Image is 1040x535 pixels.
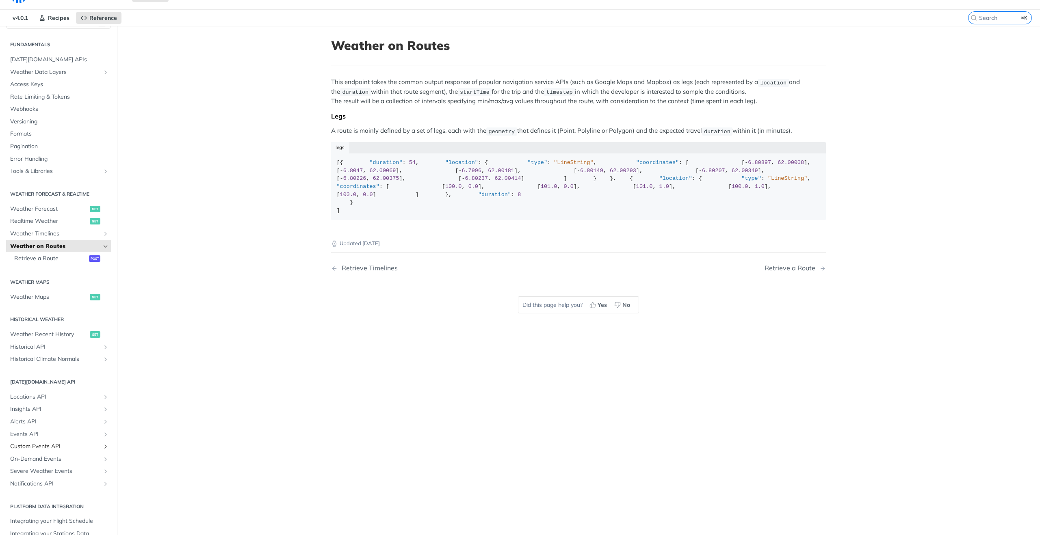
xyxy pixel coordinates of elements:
[10,355,100,363] span: Historical Climate Normals
[6,291,111,303] a: Weather Mapsget
[6,465,111,477] a: Severe Weather EventsShow subpages for Severe Weather Events
[458,168,461,174] span: -
[564,183,574,190] span: 0.0
[6,328,111,341] a: Weather Recent Historyget
[468,183,478,190] span: 0.0
[6,203,111,215] a: Weather Forecastget
[102,481,109,487] button: Show subpages for Notifications API
[102,468,109,475] button: Show subpages for Severe Weather Events
[10,393,100,401] span: Locations API
[10,330,88,339] span: Weather Recent History
[6,453,111,465] a: On-Demand EventsShow subpages for On-Demand Events
[331,112,826,120] div: Legs
[102,394,109,400] button: Show subpages for Locations API
[10,455,100,463] span: On-Demand Events
[373,175,399,181] span: 62.00375
[541,183,557,190] span: 101.0
[580,168,603,174] span: 6.80149
[340,192,357,198] span: 100.0
[102,168,109,175] button: Show subpages for Tools & Libraries
[10,56,109,64] span: [DATE][DOMAIN_NAME] APIs
[768,175,807,181] span: "LineString"
[10,93,109,101] span: Rate Limiting & Tokens
[8,12,32,24] span: v4.0.1
[331,38,826,53] h1: Weather on Routes
[636,183,653,190] span: 101.0
[409,160,416,166] span: 54
[10,230,100,238] span: Weather Timelines
[331,126,826,136] p: A route is mainly defined by a set of legs, each with the that defines it (Point, Polyline or Pol...
[445,183,462,190] span: 100.0
[636,160,679,166] span: "coordinates"
[6,341,111,353] a: Historical APIShow subpages for Historical API
[6,140,111,153] a: Pagination
[102,456,109,462] button: Show subpages for On-Demand Events
[610,168,636,174] span: 62.00293
[765,264,819,272] div: Retrieve a Route
[732,183,748,190] span: 100.0
[331,256,826,280] nav: Pagination Controls
[10,105,109,113] span: Webhooks
[10,217,88,225] span: Realtime Weather
[10,167,100,175] span: Tools & Libraries
[343,175,366,181] span: 6.80226
[6,228,111,240] a: Weather TimelinesShow subpages for Weather Timelines
[6,215,111,227] a: Realtime Weatherget
[6,78,111,91] a: Access Keys
[461,175,465,181] span: -
[460,89,490,95] span: startTime
[699,168,702,174] span: -
[518,192,521,198] span: 8
[10,467,100,475] span: Severe Weather Events
[659,175,692,181] span: "location"
[6,66,111,78] a: Weather Data LayersShow subpages for Weather Data Layers
[6,353,111,365] a: Historical Climate NormalsShow subpages for Historical Climate Normals
[35,12,74,24] a: Recipes
[10,68,100,76] span: Weather Data Layers
[331,78,826,106] p: This endpoint takes the common output response of popular navigation service APIs (such as Google...
[10,418,100,426] span: Alerts API
[6,391,111,403] a: Locations APIShow subpages for Locations API
[76,12,121,24] a: Reference
[765,264,826,272] a: Next Page: Retrieve a Route
[6,478,111,490] a: Notifications APIShow subpages for Notifications API
[102,356,109,362] button: Show subpages for Historical Climate Normals
[622,301,630,309] span: No
[6,240,111,252] a: Weather on RoutesHide subpages for Weather on Routes
[343,168,363,174] span: 6.8047
[10,430,100,438] span: Events API
[10,142,109,151] span: Pagination
[331,239,826,248] p: Updated [DATE]
[337,159,821,214] div: [{ : , : { : , : [ [ , ], [ , ], [ , ], [ , ], [ , ], [ , ], [ , ] ] } }, { : { : , : [ [ , ], [ ...
[90,218,100,224] span: get
[102,443,109,450] button: Show subpages for Custom Events API
[102,431,109,438] button: Show subpages for Events API
[6,378,111,386] h2: [DATE][DOMAIN_NAME] API
[6,153,111,165] a: Error Handling
[6,103,111,115] a: Webhooks
[6,54,111,66] a: [DATE][DOMAIN_NAME] APIs
[702,168,725,174] span: 6.80207
[10,205,88,213] span: Weather Forecast
[337,183,379,190] span: "coordinates"
[488,128,515,134] span: geometry
[546,89,573,95] span: timestep
[6,165,111,177] a: Tools & LibrariesShow subpages for Tools & Libraries
[102,69,109,76] button: Show subpages for Weather Data Layers
[445,160,478,166] span: "location"
[6,91,111,103] a: Rate Limiting & Tokens
[478,192,511,198] span: "duration"
[48,14,69,22] span: Recipes
[10,155,109,163] span: Error Handling
[370,160,403,166] span: "duration"
[6,116,111,128] a: Versioning
[6,503,111,510] h2: Platform DATA integration
[10,442,100,451] span: Custom Events API
[10,80,109,88] span: Access Keys
[741,175,761,181] span: "type"
[102,419,109,425] button: Show subpages for Alerts API
[587,299,611,311] button: Yes
[6,403,111,415] a: Insights APIShow subpages for Insights API
[370,168,396,174] span: 62.00069
[89,255,100,262] span: post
